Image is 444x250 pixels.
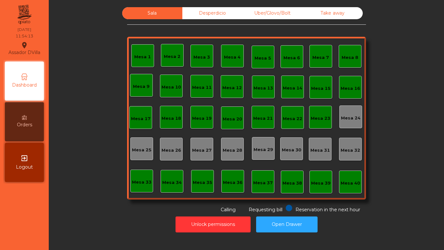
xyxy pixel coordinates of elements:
div: Mesa 37 [253,180,273,186]
button: Unlock permissions [176,216,251,232]
div: Mesa 14 [283,85,302,91]
span: Orders [17,121,32,128]
div: Mesa 21 [253,115,273,122]
div: Assador DVilla [8,40,40,57]
div: Mesa 24 [341,115,360,121]
div: Mesa 25 [132,147,151,153]
i: exit_to_app [20,154,28,162]
span: Dashboard [12,82,37,89]
div: Uber/Glovo/Bolt [242,7,303,19]
div: Mesa 38 [282,180,302,187]
i: location_on [20,41,28,49]
div: Mesa 16 [341,85,360,92]
span: Logout [16,164,33,171]
div: Mesa 10 [162,84,181,90]
div: Mesa 22 [283,116,302,122]
div: Mesa 30 [282,147,301,153]
div: Mesa 33 [132,179,151,186]
div: Mesa 26 [162,147,181,154]
div: Mesa 39 [311,180,331,187]
div: Mesa 27 [192,147,212,154]
div: Mesa 12 [222,85,242,91]
div: Mesa 11 [192,84,212,91]
div: Mesa 18 [162,115,181,122]
div: Mesa 9 [133,83,150,90]
div: Mesa 29 [254,146,273,153]
div: Mesa 19 [192,115,212,122]
div: Mesa 35 [193,179,212,186]
div: Mesa 28 [223,147,242,154]
div: Mesa 7 [312,54,329,61]
div: Mesa 31 [310,147,330,154]
div: Mesa 34 [162,179,182,186]
div: Mesa 40 [341,180,360,187]
div: Sala [122,7,182,19]
div: Mesa 3 [193,54,210,61]
div: Desperdicio [182,7,242,19]
button: Open Drawer [256,216,318,232]
div: Mesa 36 [223,179,242,186]
div: Mesa 20 [223,116,242,122]
div: Mesa 8 [342,54,358,61]
div: Mesa 4 [224,54,241,61]
div: [DATE] [18,27,31,33]
div: Mesa 5 [255,55,271,62]
span: Requesting bill [249,207,282,213]
div: Mesa 13 [254,85,273,91]
div: Take away [303,7,363,19]
div: Mesa 17 [131,116,150,122]
div: 11:54:13 [16,33,33,39]
span: Reservation in the next hour [295,207,360,213]
span: Calling [221,207,236,213]
div: Mesa 15 [311,85,331,92]
div: Mesa 6 [283,55,300,61]
div: Mesa 1 [134,54,151,60]
img: qpiato [16,3,32,26]
div: Mesa 32 [341,147,360,154]
div: Mesa 2 [164,53,180,60]
div: Mesa 23 [311,115,330,122]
